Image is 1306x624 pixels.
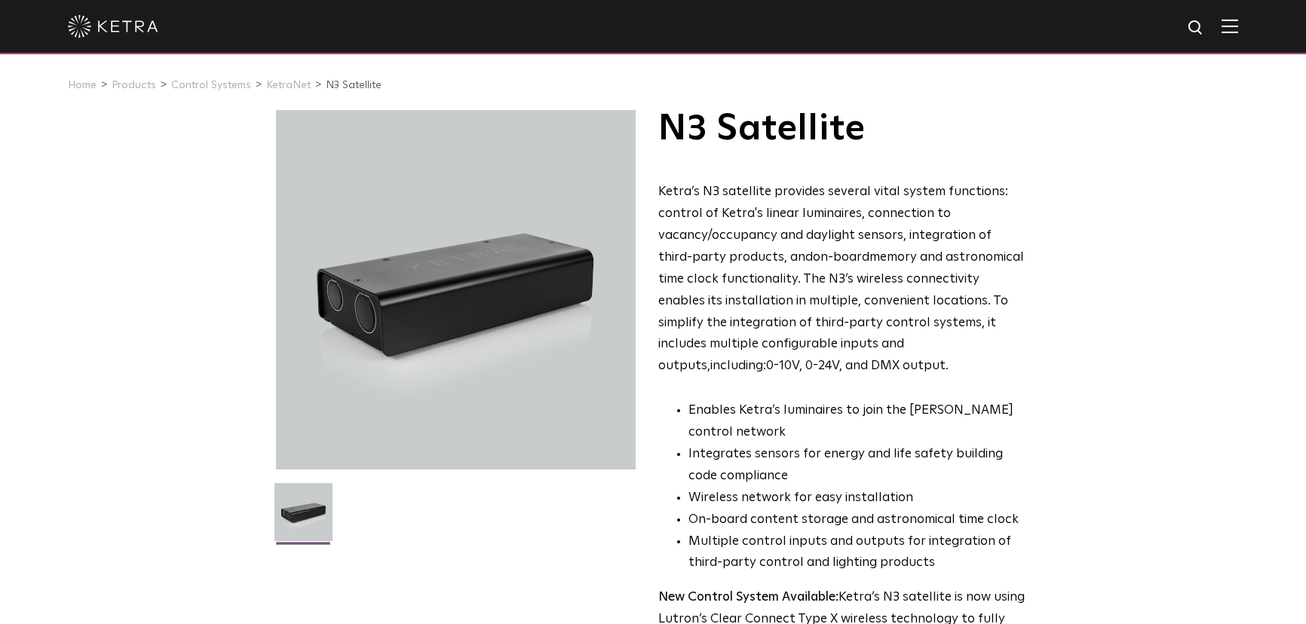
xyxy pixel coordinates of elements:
[171,80,251,90] a: Control Systems
[688,531,1025,575] li: Multiple control inputs and outputs for integration of third-party control and lighting products
[658,110,1025,148] h1: N3 Satellite
[658,182,1025,378] p: Ketra’s N3 satellite provides several vital system functions: control of Ketra's linear luminaire...
[710,359,766,372] g: including:
[688,444,1025,488] li: Integrates sensors for energy and life safety building code compliance
[688,509,1025,531] li: On-board content storage and astronomical time clock
[266,80,311,90] a: KetraNet
[326,80,382,90] a: N3 Satellite
[68,80,97,90] a: Home
[1187,19,1206,38] img: search icon
[274,483,333,552] img: N3-Controller-2021-Web-Square
[688,400,1025,444] li: Enables Ketra’s luminaires to join the [PERSON_NAME] control network
[112,80,156,90] a: Products
[658,591,838,604] strong: New Control System Available:
[1222,19,1238,33] img: Hamburger%20Nav.svg
[68,15,158,38] img: ketra-logo-2019-white
[688,488,1025,509] li: Wireless network for easy installation
[813,251,869,264] g: on-board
